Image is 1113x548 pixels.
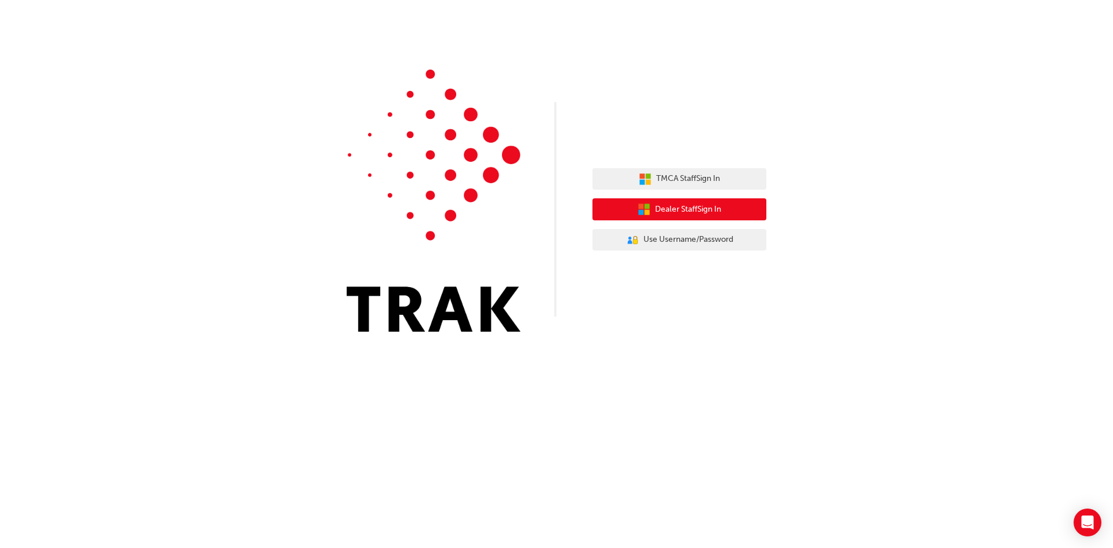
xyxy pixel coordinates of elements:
span: TMCA Staff Sign In [656,172,720,186]
button: TMCA StaffSign In [592,168,766,190]
div: Open Intercom Messenger [1074,509,1101,536]
span: Dealer Staff Sign In [655,203,721,216]
span: Use Username/Password [643,233,733,246]
button: Dealer StaffSign In [592,198,766,220]
img: Trak [347,70,521,332]
button: Use Username/Password [592,229,766,251]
